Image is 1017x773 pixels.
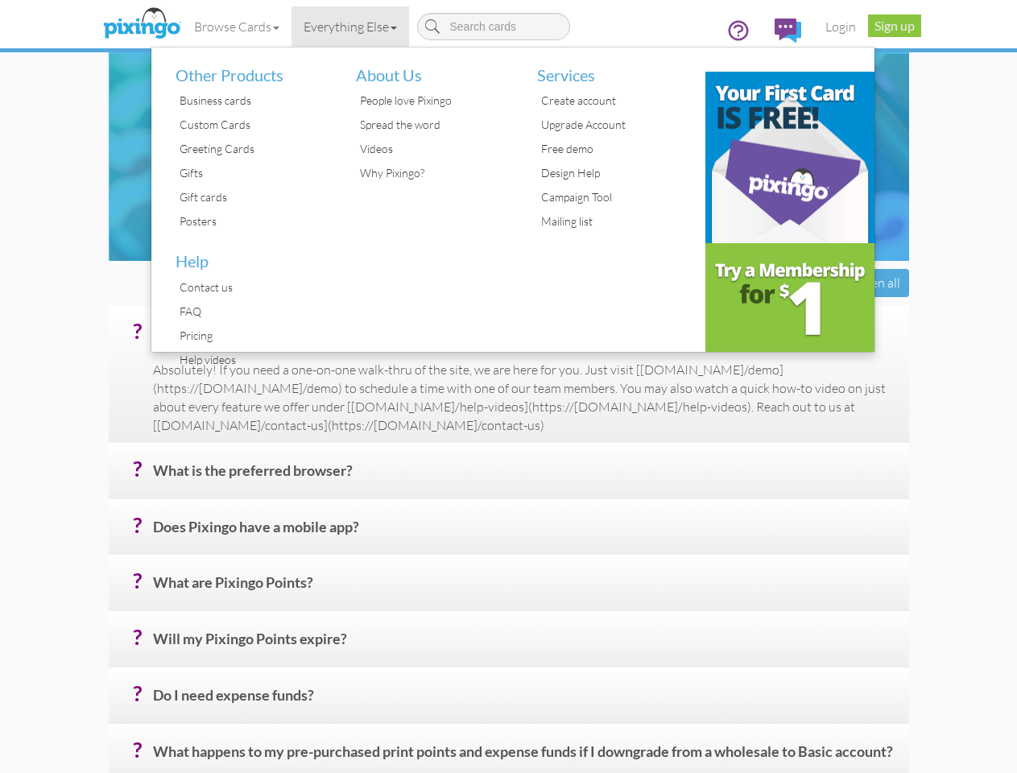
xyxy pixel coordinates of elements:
[176,161,333,185] div: Gifts
[356,113,513,137] div: Spread the word
[133,681,142,705] span: ?
[133,738,142,762] span: ?
[133,625,142,649] span: ?
[163,48,333,89] li: Other Products
[176,185,333,209] div: Gift cards
[537,185,694,209] div: Campaign Tool
[176,300,333,324] div: FAQ
[176,275,333,300] div: Contact us
[845,269,909,297] div: Open all
[176,137,333,161] div: Greeting Cards
[525,48,694,89] li: Services
[153,519,897,548] h4: Does Pixingo have a mobile app?
[356,137,513,161] div: Videos
[176,209,333,234] div: Posters
[537,137,694,161] div: Free demo
[537,161,694,185] div: Design Help
[133,319,142,343] span: ?
[291,6,409,47] a: Everything Else
[153,688,897,716] h4: Do I need expense funds?
[176,113,333,137] div: Custom Cards
[113,110,921,159] h1: Frequently Asked Questions
[537,209,694,234] div: Mailing list
[99,4,184,44] img: pixingo logo
[153,575,897,603] h4: What are Pixingo Points?
[344,48,513,89] li: About Us
[537,113,694,137] div: Upgrade Account
[176,348,333,372] div: Help videos
[705,72,874,243] img: b31c39d9-a6cc-4959-841f-c4fb373484ab.png
[176,89,333,113] div: Business cards
[356,89,513,113] div: People love Pixingo
[153,361,897,434] p: Absolutely! If you need a one-on-one walk-thru of the site, we are here for you. Just visit [[DOM...
[153,744,897,772] h4: What happens to my pre-purchased print points and expense funds if I downgrade from a wholesale t...
[163,234,333,275] li: Help
[133,513,142,537] span: ?
[153,463,897,491] h4: What is the preferred browser?
[705,243,874,352] img: e3c53f66-4b0a-4d43-9253-35934b16df62.png
[133,568,142,593] span: ?
[775,19,801,43] img: comments.svg
[97,180,921,196] h4: How to use Pixingo and other fun questions
[182,6,291,47] a: Browse Cards
[813,6,868,47] a: Login
[868,14,921,37] a: Sign up
[133,457,142,481] span: ?
[417,13,570,40] input: Search cards
[153,631,897,659] h4: Will my Pixingo Points expire?
[356,161,513,185] div: Why Pixingo?
[537,89,694,113] div: Create account
[176,324,333,348] div: Pricing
